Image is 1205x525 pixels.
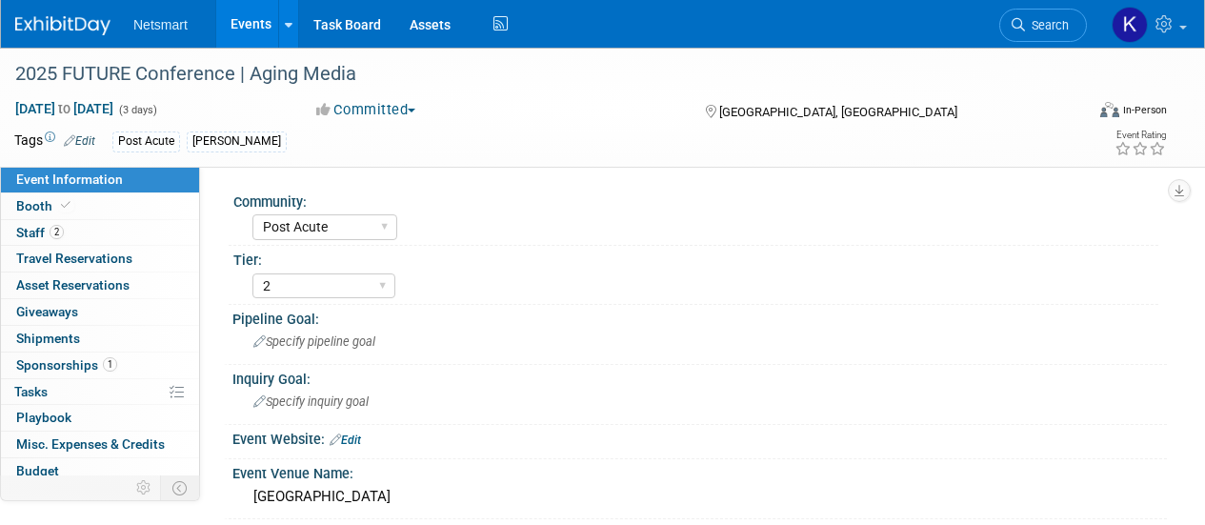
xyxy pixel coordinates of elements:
[233,188,1158,212] div: Community:
[999,9,1087,42] a: Search
[14,131,95,152] td: Tags
[16,251,132,266] span: Travel Reservations
[1,458,199,484] a: Budget
[1,299,199,325] a: Giveaways
[55,101,73,116] span: to
[1100,102,1119,117] img: Format-Inperson.png
[1,326,199,352] a: Shipments
[1112,7,1148,43] img: Kaitlyn Woicke
[9,57,1069,91] div: 2025 FUTURE Conference | Aging Media
[232,365,1167,389] div: Inquiry Goal:
[14,100,114,117] span: [DATE] [DATE]
[1,273,199,298] a: Asset Reservations
[16,304,78,319] span: Giveaways
[16,172,123,187] span: Event Information
[253,334,375,349] span: Specify pipeline goal
[247,482,1153,512] div: [GEOGRAPHIC_DATA]
[1,246,199,272] a: Travel Reservations
[232,459,1167,483] div: Event Venue Name:
[117,104,157,116] span: (3 days)
[16,277,130,293] span: Asset Reservations
[128,475,161,500] td: Personalize Event Tab Strip
[310,100,423,120] button: Committed
[187,131,287,151] div: [PERSON_NAME]
[719,105,957,119] span: [GEOGRAPHIC_DATA], [GEOGRAPHIC_DATA]
[1,167,199,192] a: Event Information
[103,357,117,372] span: 1
[1,405,199,431] a: Playbook
[1025,18,1069,32] span: Search
[232,425,1167,450] div: Event Website:
[112,131,180,151] div: Post Acute
[16,436,165,452] span: Misc. Expenses & Credits
[50,225,64,239] span: 2
[61,200,70,211] i: Booth reservation complete
[14,384,48,399] span: Tasks
[16,357,117,373] span: Sponsorships
[1122,103,1167,117] div: In-Person
[233,246,1158,270] div: Tier:
[64,134,95,148] a: Edit
[253,394,369,409] span: Specify inquiry goal
[330,434,361,447] a: Edit
[232,305,1167,329] div: Pipeline Goal:
[15,16,110,35] img: ExhibitDay
[161,475,200,500] td: Toggle Event Tabs
[1,193,199,219] a: Booth
[16,331,80,346] span: Shipments
[16,198,74,213] span: Booth
[998,99,1167,128] div: Event Format
[16,225,64,240] span: Staff
[1115,131,1166,140] div: Event Rating
[1,379,199,405] a: Tasks
[1,432,199,457] a: Misc. Expenses & Credits
[1,353,199,378] a: Sponsorships1
[16,463,59,478] span: Budget
[133,17,188,32] span: Netsmart
[16,410,71,425] span: Playbook
[1,220,199,246] a: Staff2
